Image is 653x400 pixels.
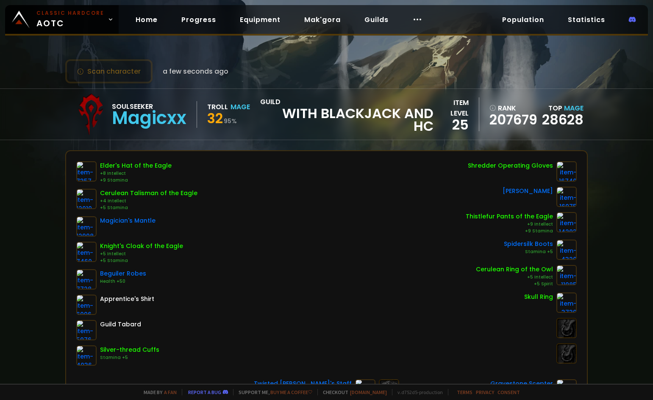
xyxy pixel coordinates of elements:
div: Stamina +5 [100,354,159,361]
div: +5 Spirit [476,281,553,287]
img: item-3739 [556,292,577,313]
img: item-12998 [76,216,97,237]
a: [DOMAIN_NAME] [350,389,387,395]
span: Checkout [317,389,387,395]
img: item-11985 [556,265,577,285]
div: +5 Intellect [476,274,553,281]
a: Population [495,11,551,28]
div: Cerulean Talisman of the Eagle [100,189,197,198]
a: 28628 [542,110,584,129]
div: Gravestone Scepter [490,379,553,388]
small: Classic Hardcore [36,9,104,17]
a: Progress [175,11,223,28]
img: item-7460 [76,242,97,262]
div: Spidersilk Boots [504,240,553,248]
div: Troll [207,102,228,112]
div: Guild Tabard [100,320,141,329]
div: Soulseeker [112,101,186,112]
span: v. d752d5 - production [392,389,443,395]
a: Equipment [233,11,287,28]
div: [PERSON_NAME] [503,187,553,196]
div: +9 Stamina [466,228,553,234]
img: item-7728 [76,269,97,290]
a: Statistics [561,11,612,28]
div: Knight's Cloak of the Eagle [100,242,183,251]
div: Skull Ring [524,292,553,301]
a: Report a bug [188,389,221,395]
div: Magician's Mantle [100,216,156,225]
span: a few seconds ago [163,66,228,77]
small: 95 % [224,117,237,125]
a: Classic HardcoreAOTC [5,5,119,34]
a: Mak'gora [297,11,347,28]
div: Shredder Operating Gloves [468,161,553,170]
div: guild [260,97,434,132]
div: Top [542,103,584,113]
div: Beguiler Robes [100,269,146,278]
div: Stamina +5 [504,248,553,255]
div: Cerulean Ring of the Owl [476,265,553,274]
a: Buy me a coffee [270,389,312,395]
div: Silver-thread Cuffs [100,345,159,354]
a: Terms [457,389,472,395]
div: +5 Stamina [100,204,197,211]
a: Privacy [476,389,494,395]
div: 25 [433,119,469,131]
img: item-7357 [76,161,97,182]
div: Twisted [PERSON_NAME]'s Staff [254,379,352,388]
a: 207679 [489,113,537,126]
div: Apprentice's Shirt [100,295,154,303]
div: Elder's Hat of the Eagle [100,161,172,170]
div: +8 Intellect [100,170,172,177]
div: item level [433,97,469,119]
div: +9 Stamina [100,177,172,184]
span: AOTC [36,9,104,30]
div: Health +50 [100,278,146,285]
img: item-5976 [76,320,97,340]
button: Scan character [65,59,153,83]
a: Guilds [358,11,395,28]
div: Mage [231,102,250,112]
img: item-16740 [556,161,577,182]
a: Home [129,11,164,28]
img: item-4036 [76,345,97,366]
div: Magicxx [112,112,186,124]
span: Support me, [233,389,312,395]
div: Thistlefur Pants of the Eagle [466,212,553,221]
div: +9 Intellect [466,221,553,228]
span: With Blackjack and HC [260,107,434,132]
img: item-4320 [556,240,577,260]
div: rank [489,103,537,113]
img: item-16975 [556,187,577,207]
img: item-12019 [76,189,97,209]
span: 32 [207,109,223,128]
span: Mage [564,103,584,113]
a: a fan [164,389,177,395]
div: +5 Intellect [100,251,183,257]
a: Consent [497,389,520,395]
img: item-6096 [76,295,97,315]
img: item-14203 [556,212,577,232]
div: +4 Intellect [100,198,197,204]
span: Made by [139,389,177,395]
div: +5 Stamina [100,257,183,264]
